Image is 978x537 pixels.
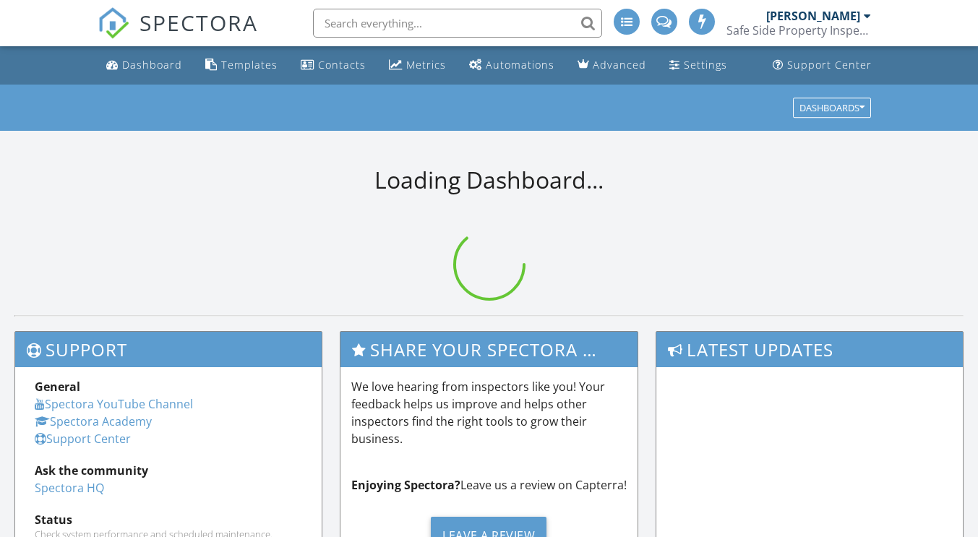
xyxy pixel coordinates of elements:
div: Advanced [593,58,646,72]
a: Advanced [572,52,652,79]
div: Dashboard [122,58,182,72]
a: Support Center [767,52,878,79]
div: Safe Side Property Inspections [726,23,871,38]
strong: Enjoying Spectora? [351,477,460,493]
div: Dashboards [799,103,865,113]
a: Spectora YouTube Channel [35,396,193,412]
img: The Best Home Inspection Software - Spectora [98,7,129,39]
a: Support Center [35,431,131,447]
div: Templates [221,58,278,72]
div: Settings [684,58,727,72]
div: Support Center [787,58,872,72]
h3: Share Your Spectora Experience [340,332,638,367]
div: Contacts [318,58,366,72]
p: We love hearing from inspectors like you! Your feedback helps us improve and helps other inspecto... [351,378,627,447]
div: Status [35,511,302,528]
div: [PERSON_NAME] [766,9,860,23]
strong: General [35,379,80,395]
input: Search everything... [313,9,602,38]
span: SPECTORA [140,7,258,38]
a: Automations (Advanced) [463,52,560,79]
a: Contacts [295,52,372,79]
button: Dashboards [793,98,871,118]
a: Dashboard [100,52,188,79]
div: Automations [486,58,554,72]
a: Spectora HQ [35,480,104,496]
div: Ask the community [35,462,302,479]
a: Metrics [383,52,452,79]
p: Leave us a review on Capterra! [351,476,627,494]
a: Templates [200,52,283,79]
h3: Latest Updates [656,332,963,367]
a: Spectora Academy [35,413,152,429]
a: SPECTORA [98,20,258,50]
a: Settings [664,52,733,79]
div: Metrics [406,58,446,72]
h3: Support [15,332,322,367]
